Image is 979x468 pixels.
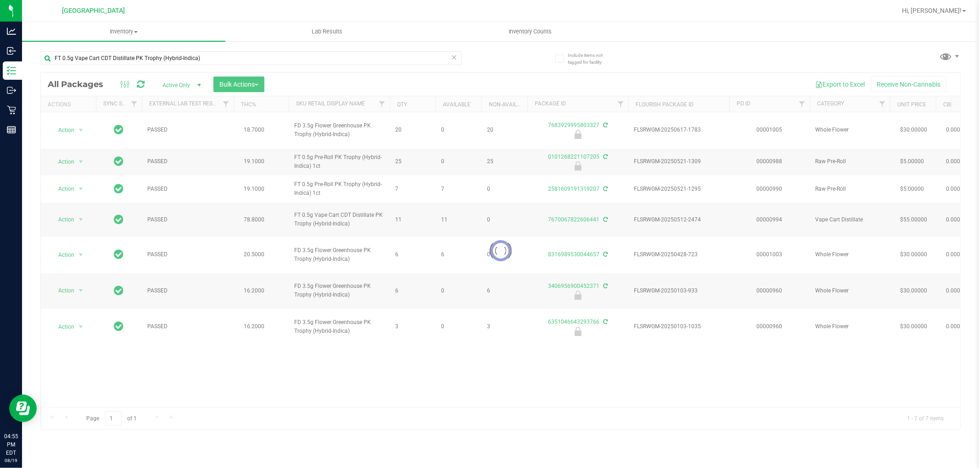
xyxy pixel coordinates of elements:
iframe: Resource center [9,395,37,422]
a: Lab Results [225,22,429,41]
span: Inventory [22,28,225,36]
inline-svg: Analytics [7,27,16,36]
span: Hi, [PERSON_NAME]! [902,7,962,14]
span: Inventory Counts [497,28,565,36]
a: Inventory Counts [429,22,632,41]
p: 04:55 PM EDT [4,432,18,457]
span: [GEOGRAPHIC_DATA] [62,7,125,15]
inline-svg: Outbound [7,86,16,95]
inline-svg: Reports [7,125,16,134]
span: Clear [451,51,458,63]
inline-svg: Retail [7,105,16,115]
span: Lab Results [299,28,355,36]
input: Search Package ID, Item Name, SKU, Lot or Part Number... [40,51,462,65]
inline-svg: Inventory [7,66,16,75]
p: 08/19 [4,457,18,464]
span: Include items not tagged for facility [568,52,614,66]
a: Inventory [22,22,225,41]
inline-svg: Inbound [7,46,16,55]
